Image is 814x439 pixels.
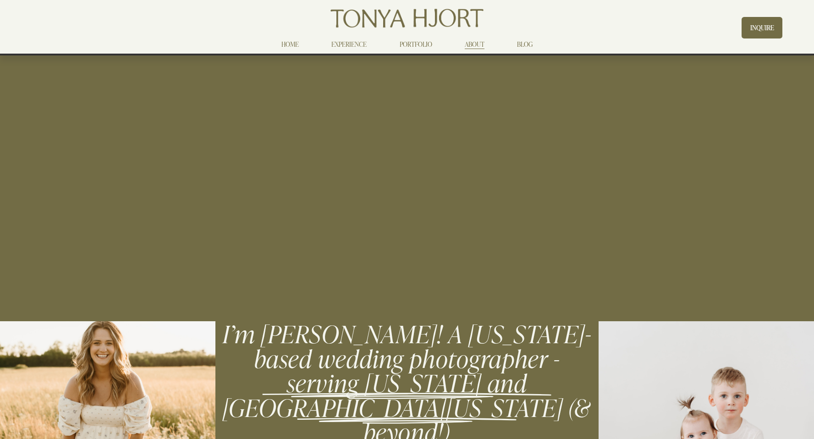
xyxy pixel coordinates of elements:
[742,17,782,38] a: INQUIRE
[400,38,432,49] a: PORTFOLIO
[329,5,485,31] img: Tonya Hjort
[465,38,484,49] a: ABOUT
[223,318,591,373] span: I’m [PERSON_NAME]! A [US_STATE]-based wedding photographer -
[281,38,299,49] a: HOME
[331,38,367,49] a: EXPERIENCE
[517,38,533,49] a: BLOG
